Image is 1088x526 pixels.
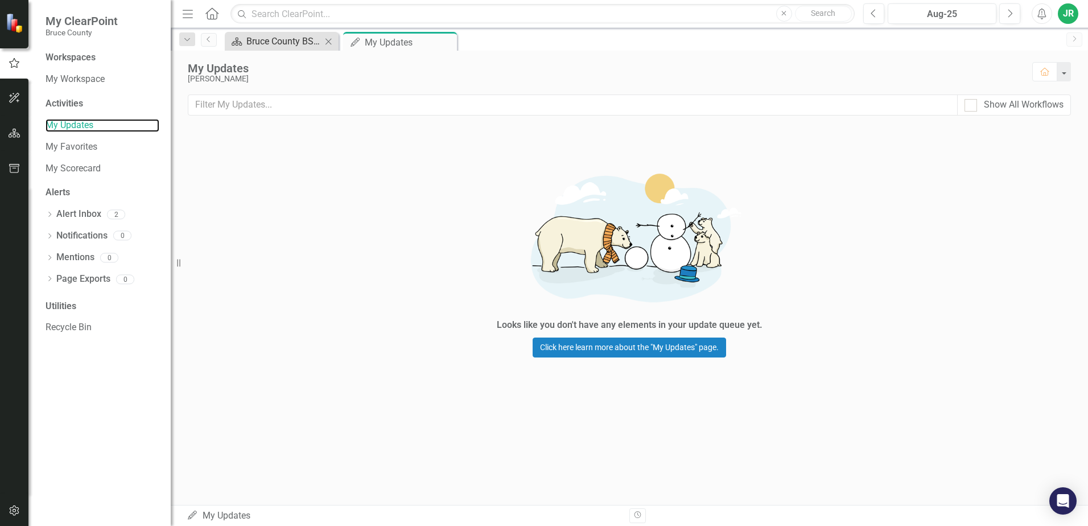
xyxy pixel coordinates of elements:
[497,319,763,332] div: Looks like you don't have any elements in your update queue yet.
[188,75,1021,83] div: [PERSON_NAME]
[811,9,835,18] span: Search
[46,186,159,199] div: Alerts
[188,94,958,116] input: Filter My Updates...
[46,300,159,313] div: Utilities
[46,28,118,37] small: Bruce County
[46,141,159,154] a: My Favorites
[188,62,1021,75] div: My Updates
[228,34,322,48] a: Bruce County BSC Welcome Page
[365,35,454,50] div: My Updates
[56,251,94,264] a: Mentions
[116,274,134,284] div: 0
[46,97,159,110] div: Activities
[46,14,118,28] span: My ClearPoint
[459,158,800,316] img: Getting started
[46,162,159,175] a: My Scorecard
[46,51,96,64] div: Workspaces
[984,98,1064,112] div: Show All Workflows
[46,119,159,132] a: My Updates
[56,229,108,243] a: Notifications
[187,509,621,523] div: My Updates
[6,13,26,32] img: ClearPoint Strategy
[1049,487,1077,515] div: Open Intercom Messenger
[113,231,131,241] div: 0
[795,6,852,22] button: Search
[533,338,726,357] a: Click here learn more about the "My Updates" page.
[56,273,110,286] a: Page Exports
[892,7,992,21] div: Aug-25
[1058,3,1078,24] button: JR
[56,208,101,221] a: Alert Inbox
[100,253,118,262] div: 0
[246,34,322,48] div: Bruce County BSC Welcome Page
[46,321,159,334] a: Recycle Bin
[888,3,996,24] button: Aug-25
[46,73,159,86] a: My Workspace
[107,209,125,219] div: 2
[230,4,855,24] input: Search ClearPoint...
